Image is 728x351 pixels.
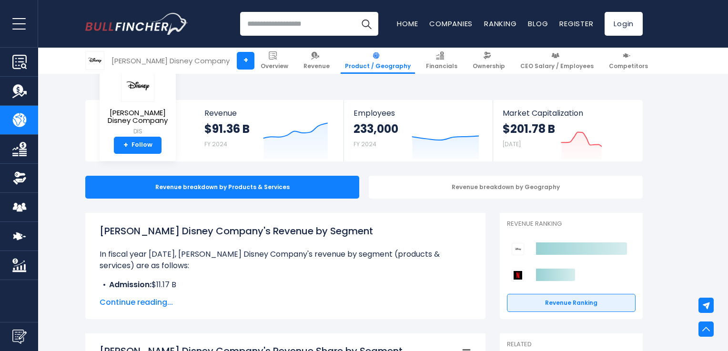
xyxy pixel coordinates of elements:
[204,140,227,148] small: FY 2024
[85,13,188,35] a: Go to homepage
[256,48,293,74] a: Overview
[114,137,162,154] a: +Follow
[369,176,643,199] div: Revenue breakdown by Geography
[426,62,457,70] span: Financials
[111,55,230,66] div: [PERSON_NAME] Disney Company
[123,141,128,150] strong: +
[354,109,483,118] span: Employees
[507,294,636,312] a: Revenue Ranking
[100,249,471,271] p: In fiscal year [DATE], [PERSON_NAME] Disney Company's revenue by segment (products & services) ar...
[503,140,521,148] small: [DATE]
[473,62,505,70] span: Ownership
[100,297,471,308] span: Continue reading...
[107,127,168,136] small: DIS
[299,48,334,74] a: Revenue
[345,62,411,70] span: Product / Geography
[397,19,418,29] a: Home
[528,19,548,29] a: Blog
[12,171,27,185] img: Ownership
[516,48,598,74] a: CEO Salary / Employees
[484,19,516,29] a: Ranking
[507,341,636,349] p: Related
[520,62,594,70] span: CEO Salary / Employees
[204,109,334,118] span: Revenue
[85,13,188,35] img: Bullfincher logo
[354,121,398,136] strong: 233,000
[503,109,632,118] span: Market Capitalization
[109,279,152,290] b: Admission:
[422,48,462,74] a: Financials
[503,121,555,136] strong: $201.78 B
[121,70,154,102] img: DIS logo
[609,62,648,70] span: Competitors
[512,243,524,255] img: Walt Disney Company competitors logo
[100,224,471,238] h1: [PERSON_NAME] Disney Company's Revenue by Segment
[100,279,471,291] li: $11.17 B
[559,19,593,29] a: Register
[107,109,168,125] span: [PERSON_NAME] Disney Company
[237,52,254,70] a: +
[605,12,643,36] a: Login
[303,62,330,70] span: Revenue
[468,48,509,74] a: Ownership
[493,100,642,161] a: Market Capitalization $201.78 B [DATE]
[85,176,359,199] div: Revenue breakdown by Products & Services
[86,51,104,70] img: DIS logo
[354,12,378,36] button: Search
[354,140,376,148] small: FY 2024
[261,62,288,70] span: Overview
[195,100,344,161] a: Revenue $91.36 B FY 2024
[204,121,250,136] strong: $91.36 B
[107,70,169,137] a: [PERSON_NAME] Disney Company DIS
[344,100,492,161] a: Employees 233,000 FY 2024
[512,269,524,281] img: Netflix competitors logo
[429,19,473,29] a: Companies
[605,48,652,74] a: Competitors
[341,48,415,74] a: Product / Geography
[507,220,636,228] p: Revenue Ranking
